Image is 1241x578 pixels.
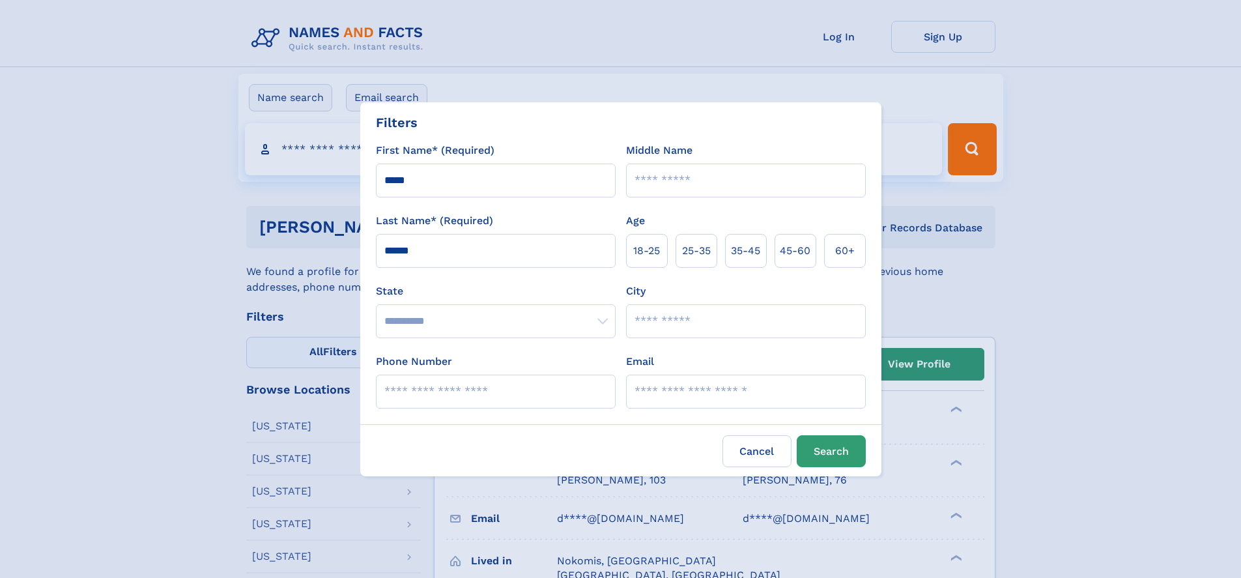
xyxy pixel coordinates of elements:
[376,283,616,299] label: State
[626,213,645,229] label: Age
[376,354,452,369] label: Phone Number
[682,243,711,259] span: 25‑35
[722,435,792,467] label: Cancel
[626,143,692,158] label: Middle Name
[633,243,660,259] span: 18‑25
[376,213,493,229] label: Last Name* (Required)
[626,283,646,299] label: City
[797,435,866,467] button: Search
[731,243,760,259] span: 35‑45
[780,243,810,259] span: 45‑60
[626,354,654,369] label: Email
[376,143,494,158] label: First Name* (Required)
[376,113,418,132] div: Filters
[835,243,855,259] span: 60+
